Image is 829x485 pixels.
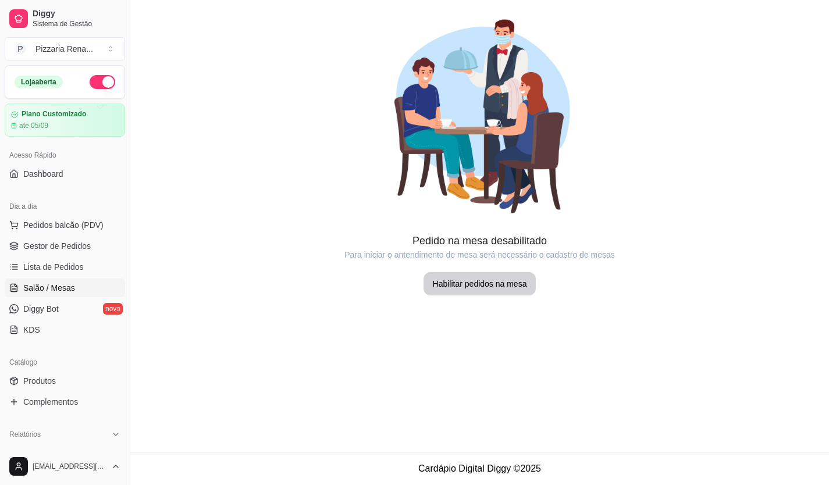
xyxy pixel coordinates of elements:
[130,249,829,261] article: Para iniciar o antendimento de mesa será necessário o cadastro de mesas
[33,9,120,19] span: Diggy
[23,219,104,231] span: Pedidos balcão (PDV)
[5,279,125,297] a: Salão / Mesas
[23,282,75,294] span: Salão / Mesas
[19,121,48,130] article: até 05/09
[5,5,125,33] a: DiggySistema de Gestão
[33,19,120,28] span: Sistema de Gestão
[5,452,125,480] button: [EMAIL_ADDRESS][DOMAIN_NAME]
[22,110,86,119] article: Plano Customizado
[5,216,125,234] button: Pedidos balcão (PDV)
[5,146,125,165] div: Acesso Rápido
[15,76,63,88] div: Loja aberta
[424,272,536,295] button: Habilitar pedidos na mesa
[5,37,125,60] button: Select a team
[5,237,125,255] a: Gestor de Pedidos
[35,43,93,55] div: Pizzaria Rena ...
[23,447,100,459] span: Relatórios de vendas
[23,375,56,387] span: Produtos
[5,444,125,462] a: Relatórios de vendas
[5,372,125,390] a: Produtos
[23,168,63,180] span: Dashboard
[23,324,40,336] span: KDS
[5,197,125,216] div: Dia a dia
[5,393,125,411] a: Complementos
[15,43,26,55] span: P
[5,104,125,137] a: Plano Customizadoaté 05/09
[23,240,91,252] span: Gestor de Pedidos
[5,299,125,318] a: Diggy Botnovo
[23,396,78,408] span: Complementos
[9,430,41,439] span: Relatórios
[23,261,84,273] span: Lista de Pedidos
[23,303,59,315] span: Diggy Bot
[5,258,125,276] a: Lista de Pedidos
[90,75,115,89] button: Alterar Status
[130,233,829,249] article: Pedido na mesa desabilitado
[5,165,125,183] a: Dashboard
[130,452,829,485] footer: Cardápio Digital Diggy © 2025
[5,320,125,339] a: KDS
[5,353,125,372] div: Catálogo
[33,462,106,471] span: [EMAIL_ADDRESS][DOMAIN_NAME]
